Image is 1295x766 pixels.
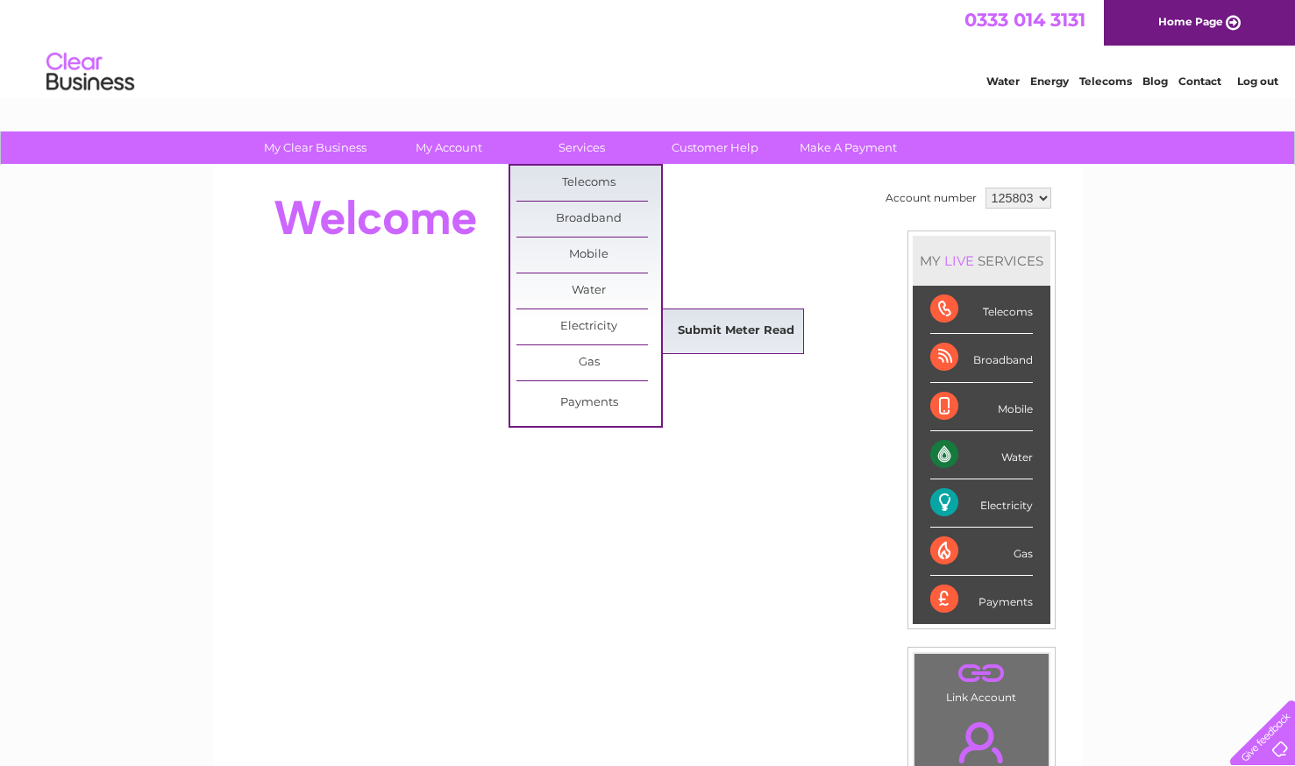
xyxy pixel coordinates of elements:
div: Electricity [930,479,1033,528]
a: Payments [516,386,661,421]
a: Telecoms [516,166,661,201]
a: Make A Payment [776,131,921,164]
td: Account number [881,183,981,213]
a: Broadband [516,202,661,237]
div: MY SERVICES [913,236,1050,286]
div: Gas [930,528,1033,576]
a: . [919,658,1044,689]
a: Mobile [516,238,661,273]
a: Water [986,74,1020,88]
a: Submit Meter Read [664,314,808,349]
div: LIVE [941,252,978,269]
div: Telecoms [930,286,1033,334]
a: Energy [1030,74,1069,88]
a: Blog [1142,74,1168,88]
a: My Account [376,131,521,164]
td: Link Account [914,653,1050,708]
a: Electricity [516,309,661,344]
div: Payments [930,576,1033,623]
img: logo.png [46,46,135,99]
div: Broadband [930,334,1033,382]
a: Log out [1237,74,1278,88]
a: Telecoms [1079,74,1132,88]
a: Contact [1178,74,1221,88]
div: Mobile [930,383,1033,431]
div: Water [930,431,1033,479]
a: My Clear Business [243,131,388,164]
a: Gas [516,345,661,380]
div: Clear Business is a trading name of Verastar Limited (registered in [GEOGRAPHIC_DATA] No. 3667643... [234,10,1063,85]
a: 0333 014 3131 [964,9,1085,31]
a: Customer Help [643,131,787,164]
a: Water [516,273,661,309]
a: Services [509,131,654,164]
